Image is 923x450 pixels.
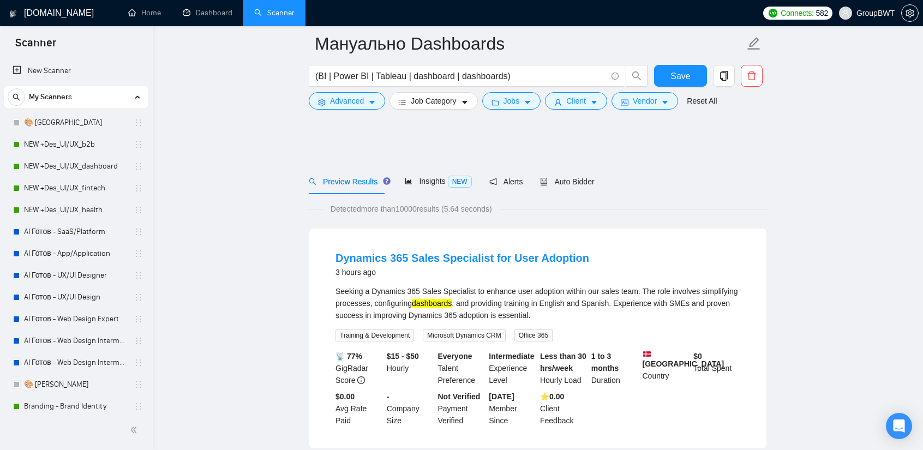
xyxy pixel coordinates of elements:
div: Payment Verified [436,391,487,427]
span: double-left [130,424,141,435]
span: search [309,178,316,185]
button: idcardVendorcaret-down [612,92,678,110]
span: caret-down [524,98,531,106]
a: Dynamics 365 Sales Specialist for User Adoption [335,252,589,264]
span: copy [714,71,734,81]
span: Advanced [330,95,364,107]
span: holder [134,184,143,193]
a: NEW +Des_UI/UX_health [24,199,128,221]
button: search [8,88,25,106]
a: dashboardDashboard [183,8,232,17]
a: Branding - Brand Identity [24,395,128,417]
span: Scanner [7,35,65,58]
div: Hourly [385,350,436,386]
span: Save [670,69,690,83]
b: $15 - $50 [387,352,419,361]
div: Avg Rate Paid [333,391,385,427]
b: Not Verified [438,392,481,401]
input: Search Freelance Jobs... [315,69,607,83]
div: Experience Level [487,350,538,386]
a: homeHome [128,8,161,17]
a: AI Готов - SaaS/Platform [24,221,128,243]
b: [GEOGRAPHIC_DATA] [643,350,724,368]
span: search [8,93,25,101]
a: AI Готов - App/Application [24,243,128,265]
span: holder [134,337,143,345]
span: Microsoft Dynamics CRM [423,329,505,341]
a: Reset All [687,95,717,107]
b: Intermediate [489,352,534,361]
span: NEW [448,176,472,188]
span: caret-down [590,98,598,106]
span: caret-down [661,98,669,106]
span: holder [134,380,143,389]
b: - [387,392,389,401]
button: Save [654,65,707,87]
span: delete [741,71,762,81]
span: holder [134,206,143,214]
b: 1 to 3 months [591,352,619,373]
button: folderJobscaret-down [482,92,541,110]
button: userClientcaret-down [545,92,607,110]
span: Client [566,95,586,107]
span: area-chart [405,177,412,185]
a: NEW +Des_UI/UX_fintech [24,177,128,199]
b: 📡 77% [335,352,362,361]
span: holder [134,402,143,411]
span: edit [747,37,761,51]
div: Hourly Load [538,350,589,386]
span: holder [134,249,143,258]
span: Preview Results [309,177,387,186]
div: Total Spent [691,350,742,386]
div: Country [640,350,692,386]
span: caret-down [368,98,376,106]
span: setting [318,98,326,106]
div: Open Intercom Messenger [886,413,912,439]
span: Jobs [504,95,520,107]
img: upwork-logo.png [769,9,777,17]
button: setting [901,4,919,22]
div: Talent Preference [436,350,487,386]
span: user [554,98,562,106]
a: AI Готов - Web Design Intermediate минус Developer [24,330,128,352]
a: 🎨 [GEOGRAPHIC_DATA] [24,112,128,134]
a: AI Готов - Web Design Intermediate минус Development [24,352,128,374]
a: searchScanner [254,8,295,17]
button: settingAdvancedcaret-down [309,92,385,110]
div: Company Size [385,391,436,427]
div: Member Since [487,391,538,427]
div: Tooltip anchor [382,176,392,186]
span: 582 [816,7,828,19]
span: holder [134,227,143,236]
div: 3 hours ago [335,266,589,279]
span: folder [492,98,499,106]
span: bars [399,98,406,106]
span: holder [134,140,143,149]
span: Connects: [781,7,813,19]
input: Scanner name... [315,30,745,57]
span: user [842,9,849,17]
span: Auto Bidder [540,177,594,186]
button: copy [713,65,735,87]
a: AI Готов - UX/UI Design [24,286,128,308]
img: 🇩🇰 [643,350,651,358]
b: $0.00 [335,392,355,401]
span: Job Category [411,95,456,107]
span: notification [489,178,497,185]
a: NEW +Des_UI/UX_b2b [24,134,128,155]
span: Office 365 [514,329,553,341]
button: delete [741,65,763,87]
span: caret-down [461,98,469,106]
a: setting [901,9,919,17]
b: Everyone [438,352,472,361]
a: AI Готов - UX/UI Designer [24,265,128,286]
div: GigRadar Score [333,350,385,386]
mark: dashboards [412,299,452,308]
div: Duration [589,350,640,386]
span: holder [134,271,143,280]
li: New Scanner [4,60,148,82]
span: idcard [621,98,628,106]
span: holder [134,118,143,127]
span: Alerts [489,177,523,186]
